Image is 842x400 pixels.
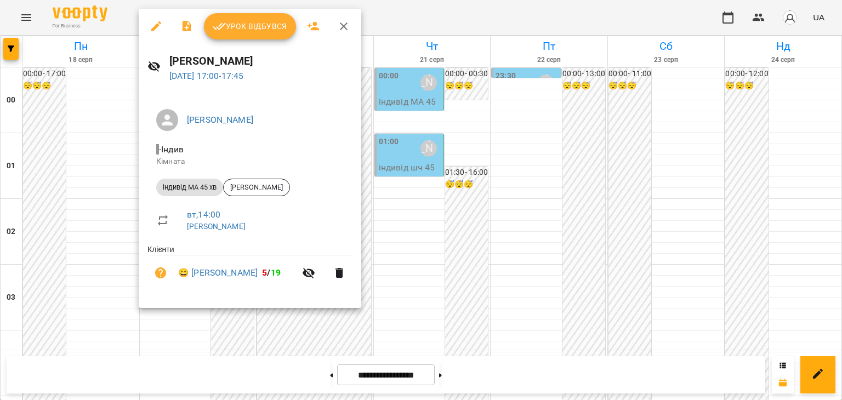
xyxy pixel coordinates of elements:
[223,179,290,196] div: [PERSON_NAME]
[213,20,287,33] span: Урок відбувся
[147,260,174,286] button: Візит ще не сплачено. Додати оплату?
[187,222,246,231] a: [PERSON_NAME]
[156,156,344,167] p: Кімната
[156,182,223,192] span: індивід МА 45 хв
[204,13,296,39] button: Урок відбувся
[156,144,186,155] span: - Індив
[262,267,281,278] b: /
[169,53,352,70] h6: [PERSON_NAME]
[187,209,220,220] a: вт , 14:00
[271,267,281,278] span: 19
[224,182,289,192] span: [PERSON_NAME]
[262,267,267,278] span: 5
[178,266,258,279] a: 😀 [PERSON_NAME]
[147,244,352,295] ul: Клієнти
[169,71,244,81] a: [DATE] 17:00-17:45
[187,115,253,125] a: [PERSON_NAME]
